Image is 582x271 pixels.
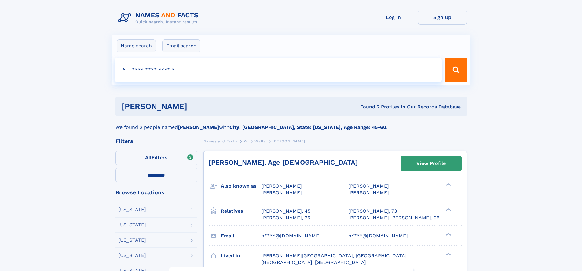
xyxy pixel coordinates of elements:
[115,116,467,131] div: We found 2 people named with .
[122,103,274,110] h1: [PERSON_NAME]
[369,10,418,25] a: Log In
[274,104,461,110] div: Found 2 Profiles In Our Records Database
[444,252,452,256] div: ❯
[244,137,248,145] a: W
[145,155,152,160] span: All
[117,39,156,52] label: Name search
[444,183,452,187] div: ❯
[261,183,302,189] span: [PERSON_NAME]
[229,124,386,130] b: City: [GEOGRAPHIC_DATA], State: [US_STATE], Age Range: 45-60
[261,214,310,221] a: [PERSON_NAME], 26
[348,214,440,221] a: [PERSON_NAME] [PERSON_NAME], 26
[348,190,389,196] span: [PERSON_NAME]
[273,139,305,143] span: [PERSON_NAME]
[444,232,452,236] div: ❯
[401,156,461,171] a: View Profile
[118,207,146,212] div: [US_STATE]
[162,39,200,52] label: Email search
[115,190,197,195] div: Browse Locations
[221,231,261,241] h3: Email
[209,159,358,166] a: [PERSON_NAME], Age [DEMOGRAPHIC_DATA]
[115,151,197,165] label: Filters
[221,251,261,261] h3: Lived in
[444,207,452,211] div: ❯
[118,238,146,243] div: [US_STATE]
[445,58,467,82] button: Search Button
[261,259,366,265] span: [GEOGRAPHIC_DATA], [GEOGRAPHIC_DATA]
[221,206,261,216] h3: Relatives
[254,139,265,143] span: Walls
[115,10,203,26] img: Logo Names and Facts
[178,124,219,130] b: [PERSON_NAME]
[418,10,467,25] a: Sign Up
[261,208,310,214] a: [PERSON_NAME], 45
[244,139,248,143] span: W
[221,181,261,191] h3: Also known as
[261,253,407,258] span: [PERSON_NAME][GEOGRAPHIC_DATA], [GEOGRAPHIC_DATA]
[348,208,397,214] a: [PERSON_NAME], 73
[115,58,442,82] input: search input
[254,137,265,145] a: Walls
[118,222,146,227] div: [US_STATE]
[115,138,197,144] div: Filters
[203,137,237,145] a: Names and Facts
[118,253,146,258] div: [US_STATE]
[261,190,302,196] span: [PERSON_NAME]
[416,156,446,170] div: View Profile
[348,183,389,189] span: [PERSON_NAME]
